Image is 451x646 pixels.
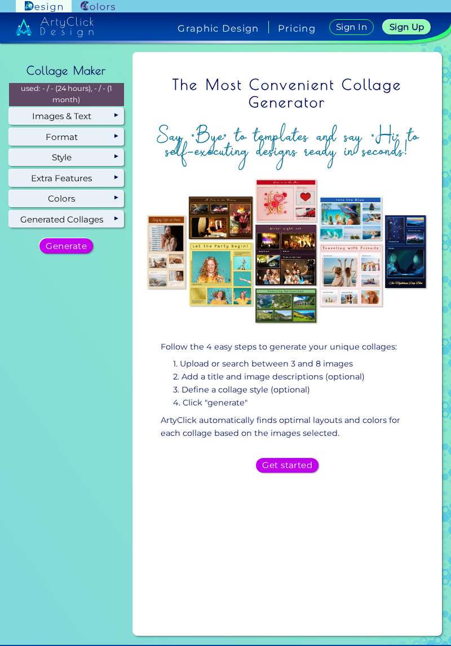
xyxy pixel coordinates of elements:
h2: Collage Maker [21,58,112,83]
a: Pricing [278,24,316,33]
h5: Generate [48,242,85,250]
h4: Graphic Design [178,24,259,33]
div: Colors [9,190,124,207]
h5: Sign Up [391,23,423,31]
img: ArtyClick Colors logo [81,1,114,12]
h1: The Most Convenient Collage Generator [142,69,433,118]
div: Style [9,149,124,166]
p: used: - / - (24 hours), - / - (1 month) [9,83,124,106]
p: Follow the 4 easy steps to generate your unique collages: [161,341,414,353]
h5: Get started [265,461,310,469]
p: 1. Upload or search between 3 and 8 images 2. Add a title and image descriptions (optional) 3. De... [173,357,410,409]
div: Extra Features [9,169,124,186]
a: Sign Up [386,20,428,34]
a: Sign In [331,20,372,34]
div: Images & Text [9,108,124,125]
img: artyclick_design_logo_white_combined_path.svg [16,17,94,37]
h5: Sign In [338,23,366,31]
div: Generated Collages [9,211,124,228]
h2: Say "Bye" to templates and say "Hi" to self-executing designs ready in seconds! [142,121,433,165]
div: Format [9,128,124,145]
p: ArtyClick automatically finds optimal layouts and colors for each collage based on the images sel... [161,414,414,440]
img: overview_collages.jpg [142,174,433,330]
